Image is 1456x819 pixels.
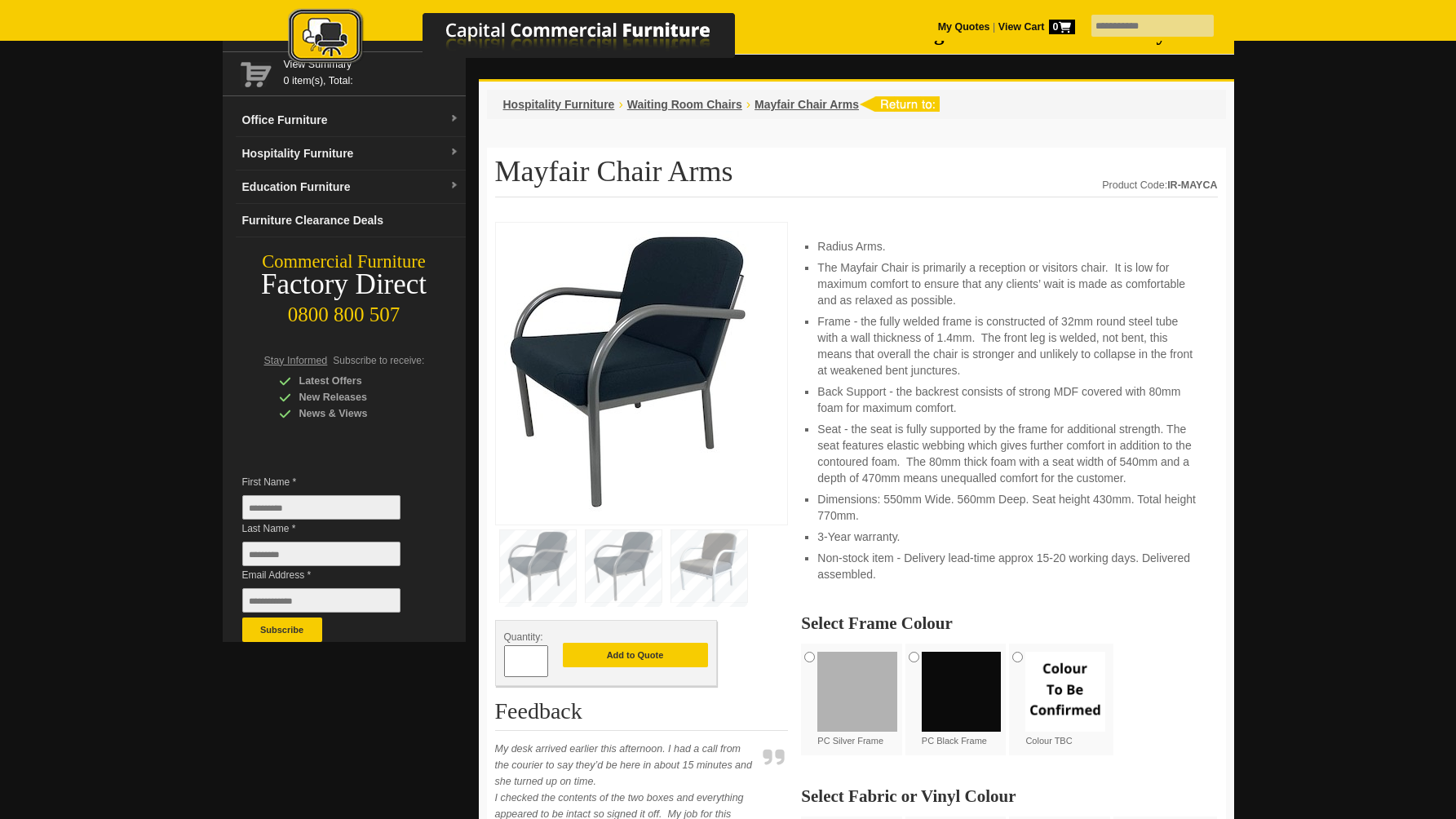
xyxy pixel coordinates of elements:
strong: View Cart [998,21,1075,33]
div: Product Code: [1102,177,1217,193]
input: Last Name * [242,542,401,566]
img: Mayfair Chair Arms [504,231,749,511]
li: › [618,96,622,113]
div: New Releases [279,389,434,405]
input: Email Address * [242,588,401,613]
button: Add to Quote [563,643,708,667]
a: Furniture Clearance Deals [236,204,466,237]
span: Stay Informed [264,355,328,366]
span: Back Support - the backrest consists of strong MDF covered with 80mm foam for maximum comfort. [817,385,1180,414]
a: Hospitality Furnituredropdown [236,137,466,170]
h2: Select Fabric or Vinyl Colour [801,788,1217,804]
a: Office Furnituredropdown [236,104,466,137]
img: PC Silver Frame [817,652,897,732]
span: 0 [1049,20,1075,34]
span: Seat - the seat is fully supported by the frame for additional strength. The seat features elasti... [817,423,1191,485]
input: First Name * [242,495,401,520]
label: PC Silver Frame [817,652,897,747]
div: 0800 800 507 [223,295,466,326]
span: First Name * [242,474,425,490]
span: Frame - the fully welded frame is constructed of 32mm round steel tube with a wall thickness of 1... [817,315,1193,377]
h1: Mayfair Chair Arms [495,156,1218,197]
span: Last Name * [242,520,425,537]
div: Factory Direct [223,273,466,296]
label: Colour TBC [1025,652,1105,747]
div: Latest Offers [279,373,434,389]
img: dropdown [449,114,459,124]
img: Capital Commercial Furniture Logo [243,8,814,68]
a: Capital Commercial Furniture Logo [243,8,814,73]
strong: IR-MAYCA [1167,179,1217,191]
a: View Cart0 [995,21,1074,33]
span: Email Address * [242,567,425,583]
img: dropdown [449,148,459,157]
a: My Quotes [938,21,990,33]
img: PC Black Frame [922,652,1002,732]
div: News & Views [279,405,434,422]
span: Subscribe to receive: [333,355,424,366]
li: › [746,96,750,113]
img: dropdown [449,181,459,191]
li: Non-stock item - Delivery lead-time approx 15-20 working days. Delivered assembled. [817,550,1201,582]
img: return to [859,96,940,112]
a: Hospitality Furniture [503,98,615,111]
a: Education Furnituredropdown [236,170,466,204]
a: Mayfair Chair Arms [755,98,859,111]
li: 3-Year warranty. [817,529,1201,545]
li: Dimensions: 550mm Wide. 560mm Deep. Seat height 430mm. Total height 770mm. [817,491,1201,524]
span: The Mayfair Chair is primarily a reception or visitors chair. It is low for maximum comfort to en... [817,261,1185,307]
label: PC Black Frame [922,652,1002,747]
span: Quantity: [504,631,543,643]
span: Radius Arms. [817,240,885,253]
div: Commercial Furniture [223,250,466,273]
img: Colour TBC [1025,652,1105,732]
h2: Select Frame Colour [801,615,1217,631]
h2: Feedback [495,699,789,731]
button: Subscribe [242,618,322,642]
a: Waiting Room Chairs [627,98,742,111]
